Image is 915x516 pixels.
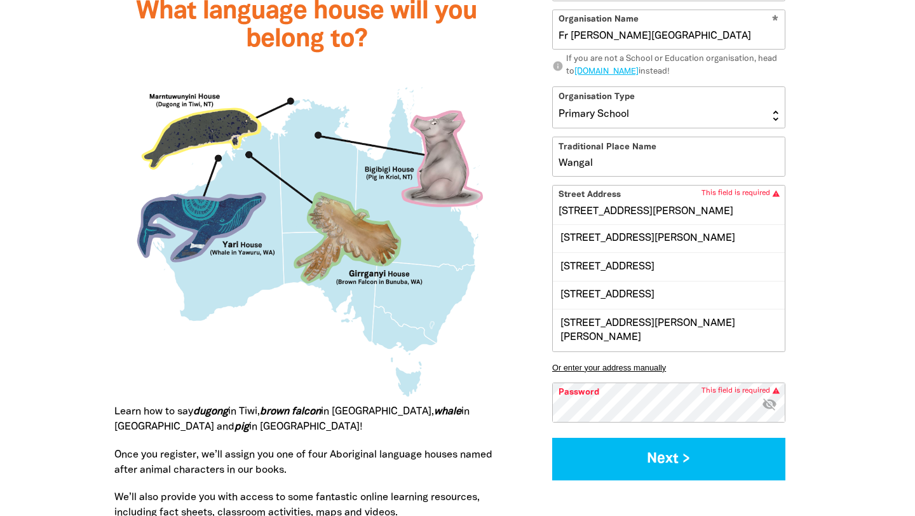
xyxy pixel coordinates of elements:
[434,407,461,416] strong: whale
[260,407,321,416] em: brown falcon
[553,280,785,308] div: [STREET_ADDRESS]
[574,67,639,75] a: [DOMAIN_NAME]
[552,362,785,372] button: Or enter your address manually
[193,407,228,416] strong: dugong
[552,437,785,480] button: Next >
[552,60,564,71] i: info
[553,224,785,252] div: [STREET_ADDRESS][PERSON_NAME]
[234,423,249,431] strong: pig
[114,447,499,478] p: Once you register, we’ll assign you one of four Aboriginal language houses named after animal cha...
[762,396,777,411] i: Hide password
[553,252,785,280] div: [STREET_ADDRESS]
[114,404,499,435] p: Learn how to say in Tiwi, in [GEOGRAPHIC_DATA], in [GEOGRAPHIC_DATA] and in [GEOGRAPHIC_DATA]!
[566,53,785,78] div: If you are not a School or Education organisation, head to instead!
[553,309,785,351] div: [STREET_ADDRESS][PERSON_NAME][PERSON_NAME]
[762,396,777,413] button: visibility_off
